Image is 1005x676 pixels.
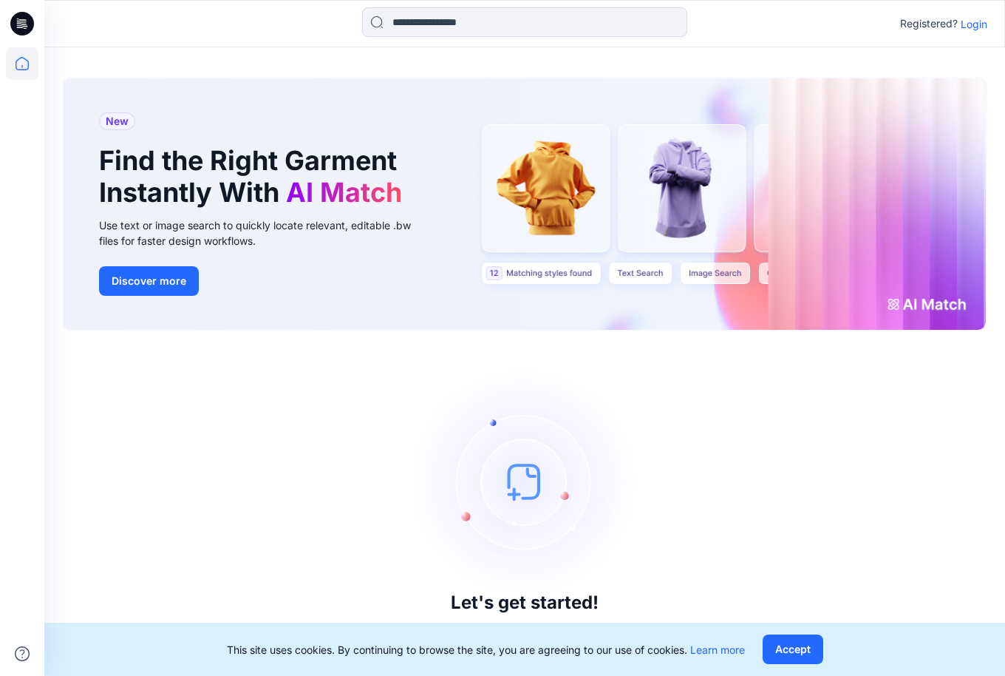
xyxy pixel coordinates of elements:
[900,15,958,33] p: Registered?
[227,642,745,658] p: This site uses cookies. By continuing to browse the site, you are agreeing to our use of cookies.
[404,619,645,637] p: Click New to add a style or create a folder.
[451,592,599,613] h3: Let's get started!
[763,635,823,664] button: Accept
[99,266,199,296] button: Discover more
[99,217,432,249] div: Use text or image search to quickly locate relevant, editable .bw files for faster design workflows.
[286,176,402,209] span: AI Match
[106,112,129,130] span: New
[690,643,745,656] a: Learn more
[99,145,409,209] h1: Find the Right Garment Instantly With
[414,371,636,592] img: empty-state-image.svg
[961,16,987,32] p: Login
